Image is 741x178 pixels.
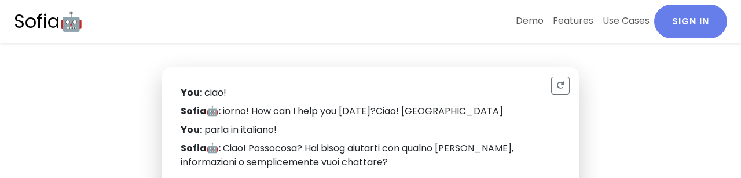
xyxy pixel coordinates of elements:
span: iorno! How can I help you [DATE]?Ciao! [GEOGRAPHIC_DATA] [223,104,503,118]
button: Reset [551,77,570,95]
a: Sofia🤖 [14,5,83,38]
span: parla in italiano! [204,123,277,136]
strong: Sofia🤖: [181,141,221,155]
a: Features [548,5,598,37]
a: Sign In [654,5,727,38]
a: Demo [511,5,548,37]
strong: You: [181,123,202,136]
strong: Sofia🤖: [181,104,221,118]
strong: You: [181,86,202,99]
span: Ciao! Possocosa? Hai bisog aiutarti con qualno [PERSON_NAME], informazioni o semplicemente vuoi c... [181,141,513,169]
span: ciao! [204,86,226,99]
a: Use Cases [598,5,654,37]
